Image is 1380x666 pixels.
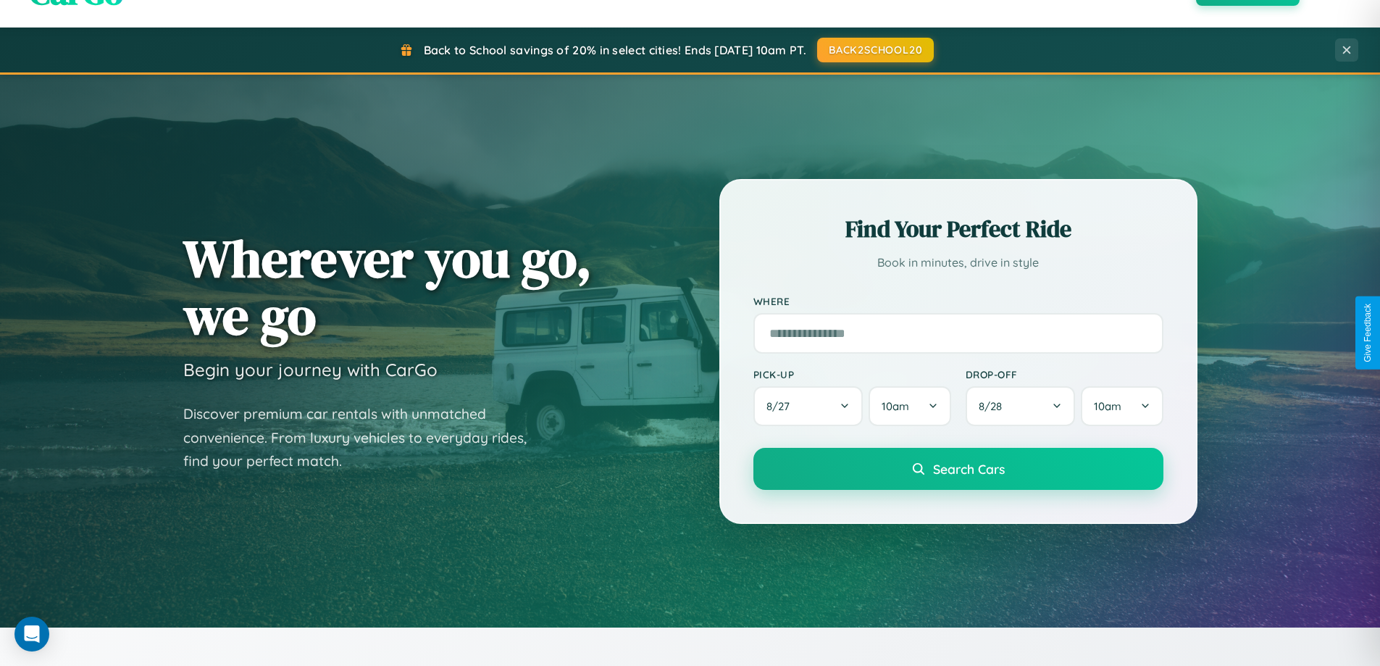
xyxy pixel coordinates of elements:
h2: Find Your Perfect Ride [753,213,1163,245]
label: Drop-off [966,368,1163,380]
button: BACK2SCHOOL20 [817,38,934,62]
h3: Begin your journey with CarGo [183,359,438,380]
button: 10am [1081,386,1163,426]
p: Book in minutes, drive in style [753,252,1163,273]
label: Pick-up [753,368,951,380]
span: 8 / 28 [979,399,1009,413]
span: 8 / 27 [766,399,797,413]
button: 8/28 [966,386,1076,426]
div: Give Feedback [1363,304,1373,362]
label: Where [753,295,1163,307]
button: 10am [869,386,950,426]
button: Search Cars [753,448,1163,490]
span: 10am [1094,399,1121,413]
span: 10am [882,399,909,413]
span: Search Cars [933,461,1005,477]
p: Discover premium car rentals with unmatched convenience. From luxury vehicles to everyday rides, ... [183,402,545,473]
span: Back to School savings of 20% in select cities! Ends [DATE] 10am PT. [424,43,806,57]
h1: Wherever you go, we go [183,230,592,344]
div: Open Intercom Messenger [14,617,49,652]
button: 8/27 [753,386,863,426]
